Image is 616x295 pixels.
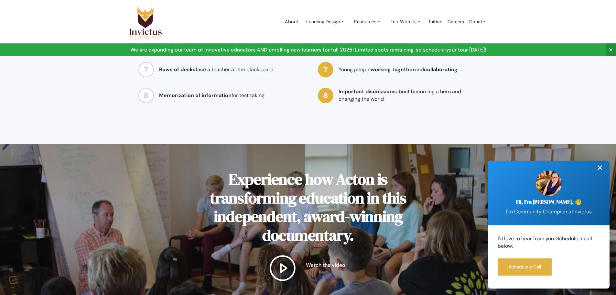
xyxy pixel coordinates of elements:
[445,8,467,36] a: Careers
[498,199,600,206] h2: Hi, I'm [PERSON_NAME]. 👋
[282,8,301,36] a: About
[159,66,274,73] span: face a teacher at the blackboard
[339,88,461,102] span: about becoming a hero and changing the world
[159,92,265,99] span: for test taking
[424,66,458,73] strong: collaborating
[426,8,445,36] a: Tuition
[385,16,426,28] a: Talk With Us
[159,92,232,99] strong: Memorization of information
[159,66,196,73] strong: Rows of desks
[498,208,600,216] p: I'm Community Champion at
[270,255,296,281] img: play button
[371,66,415,73] strong: working together
[306,262,346,269] p: Watch the video.
[573,208,592,215] span: Invictus
[349,16,385,28] a: Resources
[190,255,426,281] a: Watch the video.
[593,161,606,175] div: ✕
[339,88,396,95] strong: Important discussions
[301,16,349,28] a: Learning Design
[536,170,562,196] img: sarah.jpg
[498,235,600,250] p: I'd love to hear from you. Schedule a call below:
[339,66,458,73] span: Young people and
[467,8,488,36] a: Donate
[129,6,162,38] img: Logo
[190,170,426,244] h2: Experience how Acton is transforming education in this independent, award-winning documentary.
[498,258,552,276] a: Schedule a Call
